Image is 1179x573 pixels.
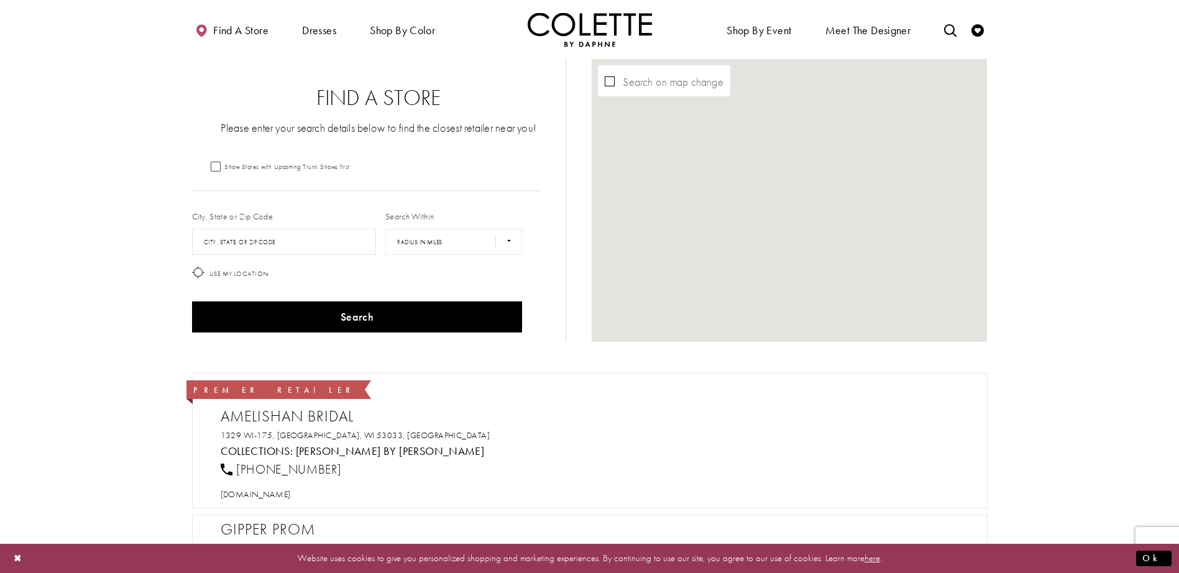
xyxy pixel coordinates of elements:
[221,407,971,426] h2: Amelishan Bridal
[221,444,293,458] span: Collections:
[1136,551,1172,566] button: Submit Dialog
[370,24,435,37] span: Shop by color
[221,461,342,477] a: [PHONE_NUMBER]
[299,12,339,47] span: Dresses
[825,24,911,37] span: Meet the designer
[213,24,268,37] span: Find a store
[193,385,356,395] span: Premier Retailer
[192,301,523,332] button: Search
[727,24,791,37] span: Shop By Event
[217,86,541,111] h2: Find a Store
[221,488,291,500] a: Opens in new tab
[221,488,291,500] span: [DOMAIN_NAME]
[221,543,354,554] a: Opens in new tab
[302,24,336,37] span: Dresses
[89,550,1090,567] p: Website uses cookies to give you personalized shopping and marketing experiences. By continuing t...
[528,12,652,47] img: Colette by Daphne
[723,12,794,47] span: Shop By Event
[192,12,272,47] a: Find a store
[968,12,987,47] a: Check Wishlist
[296,444,485,458] a: Visit Colette by Daphne page - Opens in new tab
[192,229,377,255] input: City, State, or ZIP Code
[592,59,987,342] div: Map with store locations
[385,210,434,222] label: Search Within
[221,520,971,539] h2: Gipper Prom
[221,429,490,441] a: Opens in new tab
[367,12,438,47] span: Shop by color
[385,229,522,255] select: Radius In Miles
[865,552,880,564] a: here
[192,210,273,222] label: City, State or Zip Code
[941,12,960,47] a: Toggle search
[822,12,914,47] a: Meet the designer
[224,162,350,171] span: Show Stores with Upcoming Trunk Shows first
[236,461,341,477] span: [PHONE_NUMBER]
[528,12,652,47] a: Visit Home Page
[217,120,541,135] p: Please enter your search details below to find the closest retailer near you!
[7,548,29,569] button: Close Dialog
